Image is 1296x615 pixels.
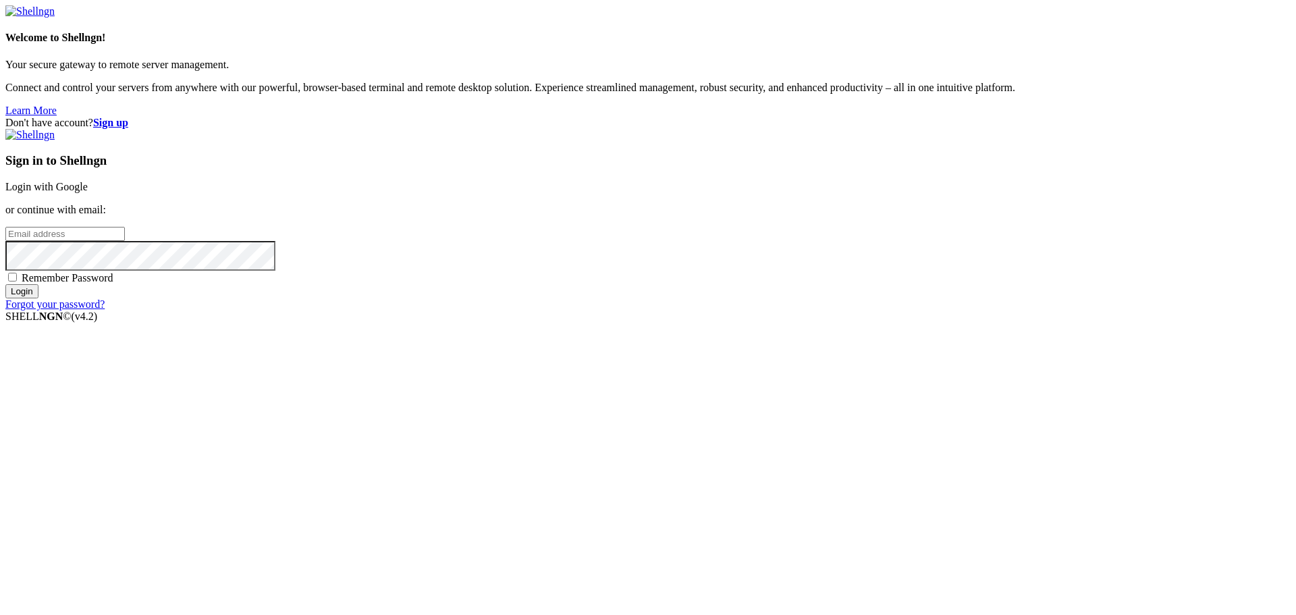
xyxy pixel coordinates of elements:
img: Shellngn [5,5,55,18]
p: Connect and control your servers from anywhere with our powerful, browser-based terminal and remo... [5,82,1291,94]
h4: Welcome to Shellngn! [5,32,1291,44]
p: or continue with email: [5,204,1291,216]
a: Learn More [5,105,57,116]
b: NGN [39,311,63,322]
p: Your secure gateway to remote server management. [5,59,1291,71]
a: Forgot your password? [5,298,105,310]
span: SHELL © [5,311,97,322]
h3: Sign in to Shellngn [5,153,1291,168]
img: Shellngn [5,129,55,141]
a: Sign up [93,117,128,128]
a: Login with Google [5,181,88,192]
span: 4.2.0 [72,311,98,322]
span: Remember Password [22,272,113,284]
div: Don't have account? [5,117,1291,129]
input: Email address [5,227,125,241]
input: Login [5,284,38,298]
input: Remember Password [8,273,17,282]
